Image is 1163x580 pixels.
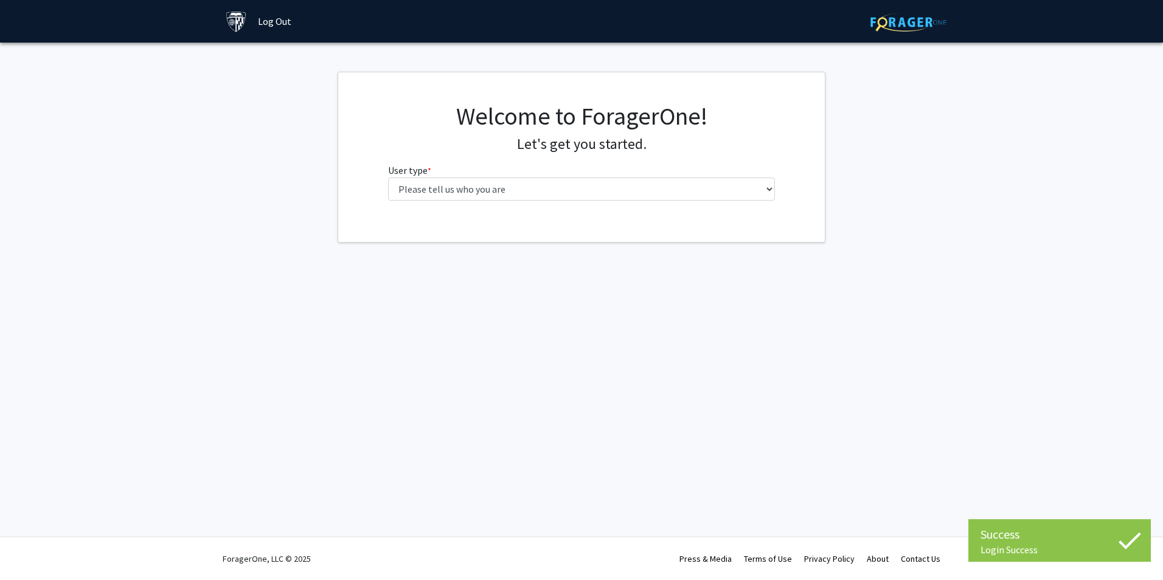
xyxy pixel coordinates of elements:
[744,553,792,564] a: Terms of Use
[388,102,776,131] h1: Welcome to ForagerOne!
[981,525,1139,544] div: Success
[804,553,855,564] a: Privacy Policy
[870,13,946,32] img: ForagerOne Logo
[679,553,732,564] a: Press & Media
[226,11,247,32] img: Johns Hopkins University Logo
[901,553,940,564] a: Contact Us
[388,163,431,178] label: User type
[223,537,311,580] div: ForagerOne, LLC © 2025
[388,136,776,153] h4: Let's get you started.
[981,544,1139,556] div: Login Success
[867,553,889,564] a: About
